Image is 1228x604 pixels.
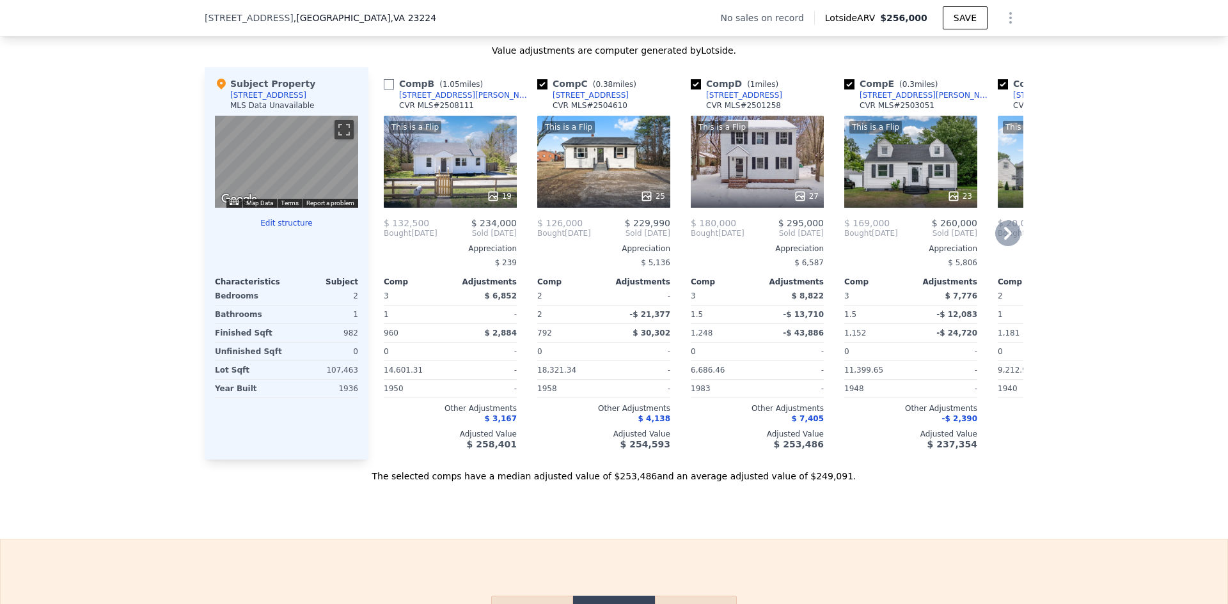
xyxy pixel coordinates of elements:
[537,347,542,356] span: 0
[537,291,542,300] span: 2
[696,121,748,134] div: This is a Flip
[384,329,398,337] span: 960
[215,116,358,208] div: Street View
[487,190,512,203] div: 19
[998,306,1062,323] div: 1
[844,366,883,375] span: 11,399.65
[215,277,287,287] div: Characteristics
[625,218,670,228] span: $ 229,990
[927,439,977,449] span: $ 237,354
[844,90,993,100] a: [STREET_ADDRESS][PERSON_NAME]
[230,90,306,100] div: [STREET_ADDRESS]
[246,199,273,208] button: Map Data
[485,291,517,300] span: $ 6,852
[205,12,294,24] span: [STREET_ADDRESS]
[629,310,670,319] span: -$ 21,377
[604,277,670,287] div: Adjustments
[453,306,517,323] div: -
[537,429,670,439] div: Adjusted Value
[844,429,977,439] div: Adjusted Value
[844,403,977,414] div: Other Adjustments
[844,77,943,90] div: Comp E
[553,100,627,111] div: CVR MLS # 2504610
[844,244,977,254] div: Appreciation
[537,228,591,238] div: [DATE]
[537,329,552,337] span: 792
[633,329,670,337] span: $ 30,302
[287,277,358,287] div: Subject
[399,90,532,100] div: [STREET_ADDRESS][PERSON_NAME]
[998,380,1062,398] div: 1940
[485,329,517,337] span: $ 2,884
[721,12,814,24] div: No sales on record
[998,403,1131,414] div: Other Adjustments
[913,380,977,398] div: -
[471,218,517,228] span: $ 234,000
[998,90,1089,100] a: [STREET_ADDRESS]
[691,77,783,90] div: Comp D
[289,306,358,323] div: 1
[898,228,977,238] span: Sold [DATE]
[289,361,358,379] div: 107,463
[641,258,670,267] span: $ 5,136
[844,306,908,323] div: 1.5
[936,329,977,337] span: -$ 24,720
[230,100,315,111] div: MLS Data Unavailable
[998,244,1131,254] div: Appreciation
[620,439,670,449] span: $ 254,593
[384,218,429,228] span: $ 132,500
[215,380,284,398] div: Year Built
[553,90,629,100] div: [STREET_ADDRESS]
[289,343,358,360] div: 0
[450,277,517,287] div: Adjustments
[453,361,517,379] div: -
[606,343,670,360] div: -
[947,190,972,203] div: 23
[844,218,890,228] span: $ 169,000
[537,228,565,238] span: Bought
[860,100,934,111] div: CVR MLS # 2503051
[902,80,915,89] span: 0.3
[942,414,977,423] span: -$ 2,390
[537,244,670,254] div: Appreciation
[537,277,604,287] div: Comp
[894,80,943,89] span: ( miles)
[744,228,824,238] span: Sold [DATE]
[794,258,824,267] span: $ 6,587
[218,191,260,208] img: Google
[281,199,299,206] a: Terms
[706,100,781,111] div: CVR MLS # 2501258
[537,403,670,414] div: Other Adjustments
[215,218,358,228] button: Edit structure
[306,199,354,206] a: Report a problem
[691,380,755,398] div: 1983
[783,329,824,337] span: -$ 43,886
[913,343,977,360] div: -
[691,329,712,337] span: 1,248
[998,277,1064,287] div: Comp
[215,343,284,360] div: Unfinished Sqft
[537,90,629,100] a: [STREET_ADDRESS]
[844,380,908,398] div: 1948
[230,199,239,205] button: Keyboard shortcuts
[588,80,642,89] span: ( miles)
[998,5,1023,31] button: Show Options
[215,361,284,379] div: Lot Sqft
[434,80,488,89] span: ( miles)
[691,429,824,439] div: Adjusted Value
[606,361,670,379] div: -
[860,90,993,100] div: [STREET_ADDRESS][PERSON_NAME]
[384,347,389,356] span: 0
[706,90,782,100] div: [STREET_ADDRESS]
[998,77,1101,90] div: Comp F
[453,343,517,360] div: -
[218,191,260,208] a: Open this area in Google Maps (opens a new window)
[384,291,389,300] span: 3
[760,343,824,360] div: -
[849,121,902,134] div: This is a Flip
[384,306,448,323] div: 1
[289,324,358,342] div: 982
[691,218,736,228] span: $ 180,000
[691,244,824,254] div: Appreciation
[205,44,1023,57] div: Value adjustments are computer generated by Lotside .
